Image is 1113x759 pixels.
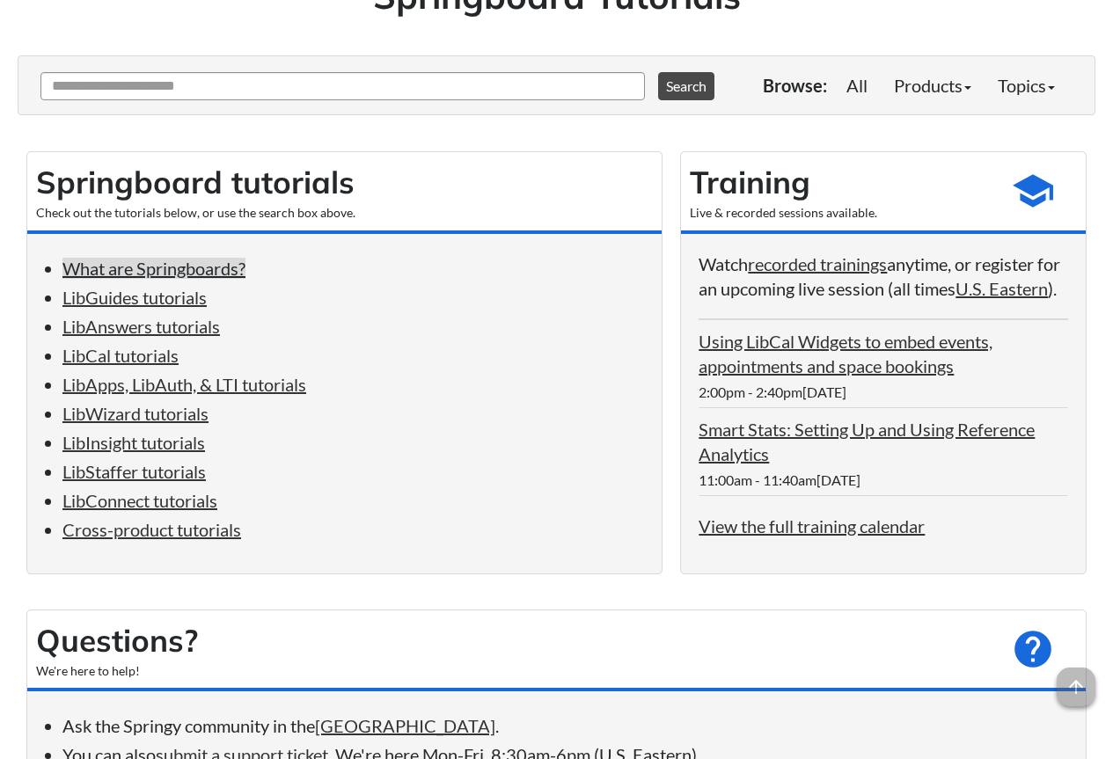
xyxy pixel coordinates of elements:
span: arrow_upward [1057,668,1095,706]
p: Watch anytime, or register for an upcoming live session (all times ). [699,252,1068,301]
a: All [833,68,881,103]
div: We're here to help! [36,662,989,680]
li: Ask the Springy community in the . [62,713,1068,738]
a: arrow_upward [1057,669,1095,690]
a: LibApps, LibAuth, & LTI tutorials [62,374,306,395]
a: View the full training calendar [699,515,925,536]
a: LibAnswers tutorials [62,316,220,337]
a: LibGuides tutorials [62,287,207,308]
a: Smart Stats: Setting Up and Using Reference Analytics [699,419,1035,464]
a: Cross-product tutorials [62,519,241,540]
a: LibWizard tutorials [62,403,209,424]
h2: Springboard tutorials [36,161,653,204]
h2: Training [690,161,989,204]
p: Browse: [763,73,827,98]
div: Check out the tutorials below, or use the search box above. [36,204,653,222]
span: school [1011,169,1055,213]
h2: Questions? [36,619,989,662]
a: recorded trainings [748,253,887,274]
button: Search [658,72,714,100]
a: Using LibCal Widgets to embed events, appointments and space bookings [699,331,992,376]
a: What are Springboards? [62,258,245,279]
a: U.S. Eastern [956,278,1048,299]
a: LibStaffer tutorials [62,461,206,482]
span: help [1011,627,1055,671]
span: 2:00pm - 2:40pm[DATE] [699,383,846,400]
div: Live & recorded sessions available. [690,204,989,222]
a: Topics [985,68,1068,103]
a: Products [881,68,985,103]
a: LibCal tutorials [62,345,179,366]
a: LibInsight tutorials [62,432,205,453]
a: [GEOGRAPHIC_DATA] [315,715,495,736]
span: 11:00am - 11:40am[DATE] [699,471,860,488]
a: LibConnect tutorials [62,490,217,511]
